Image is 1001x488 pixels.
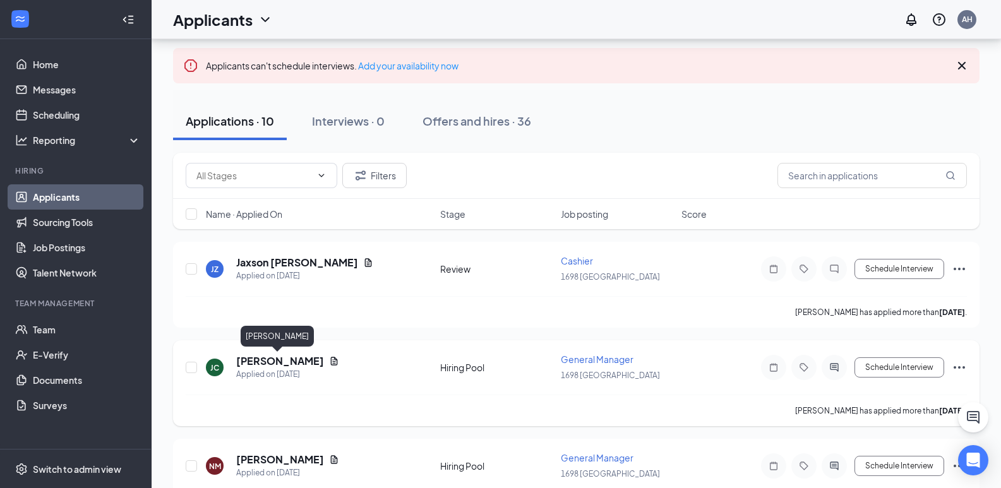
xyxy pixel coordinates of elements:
svg: Note [766,461,781,471]
svg: Document [363,258,373,268]
svg: Notifications [904,12,919,27]
div: Hiring Pool [440,460,553,472]
svg: Settings [15,463,28,475]
a: Talent Network [33,260,141,285]
svg: ChevronDown [258,12,273,27]
a: Applicants [33,184,141,210]
b: [DATE] [939,406,965,415]
a: Add your availability now [358,60,459,71]
svg: ActiveChat [827,362,842,372]
svg: Tag [796,362,812,372]
svg: Ellipses [952,360,967,375]
svg: Tag [796,264,812,274]
svg: Note [766,264,781,274]
input: All Stages [196,169,311,182]
svg: ChatInactive [827,264,842,274]
svg: Ellipses [952,458,967,473]
a: E-Verify [33,342,141,367]
span: General Manager [561,354,633,365]
div: Applied on [DATE] [236,270,373,282]
b: [DATE] [939,307,965,317]
svg: MagnifyingGlass [945,170,956,181]
svg: ActiveChat [827,461,842,471]
div: Applied on [DATE] [236,467,339,479]
div: Open Intercom Messenger [958,445,988,475]
div: Switch to admin view [33,463,121,475]
a: Sourcing Tools [33,210,141,235]
button: ChatActive [958,402,988,432]
button: Schedule Interview [854,259,944,279]
span: General Manager [561,452,633,463]
span: Stage [440,208,465,220]
div: Interviews · 0 [312,113,385,129]
input: Search in applications [777,163,967,188]
button: Schedule Interview [854,357,944,378]
svg: Document [329,356,339,366]
span: Score [681,208,707,220]
svg: Document [329,455,339,465]
span: 1698 [GEOGRAPHIC_DATA] [561,469,660,479]
div: Applied on [DATE] [236,368,339,381]
svg: ChevronDown [316,170,327,181]
h1: Applicants [173,9,253,30]
p: [PERSON_NAME] has applied more than . [795,307,967,318]
div: Hiring Pool [440,361,553,374]
svg: Error [183,58,198,73]
div: Reporting [33,134,141,146]
button: Schedule Interview [854,456,944,476]
span: Cashier [561,255,593,266]
svg: Analysis [15,134,28,146]
span: Job posting [561,208,608,220]
svg: Tag [796,461,812,471]
a: Team [33,317,141,342]
div: Team Management [15,298,138,309]
div: [PERSON_NAME] [241,326,314,347]
span: Applicants can't schedule interviews. [206,60,459,71]
a: Home [33,52,141,77]
a: Job Postings [33,235,141,260]
p: [PERSON_NAME] has applied more than . [795,405,967,416]
div: JZ [211,264,219,275]
svg: Cross [954,58,969,73]
a: Surveys [33,393,141,418]
svg: Filter [353,168,368,183]
h5: [PERSON_NAME] [236,354,324,368]
span: Name · Applied On [206,208,282,220]
span: 1698 [GEOGRAPHIC_DATA] [561,371,660,380]
svg: ChatActive [966,410,981,425]
button: Filter Filters [342,163,407,188]
div: Hiring [15,165,138,176]
h5: Jaxson [PERSON_NAME] [236,256,358,270]
a: Scheduling [33,102,141,128]
a: Documents [33,367,141,393]
svg: Ellipses [952,261,967,277]
div: NM [209,461,221,472]
div: AH [962,14,973,25]
svg: Note [766,362,781,372]
svg: WorkstreamLogo [14,13,27,25]
a: Messages [33,77,141,102]
div: Review [440,263,553,275]
div: Applications · 10 [186,113,274,129]
span: 1698 [GEOGRAPHIC_DATA] [561,272,660,282]
svg: QuestionInfo [932,12,947,27]
svg: Collapse [122,13,135,26]
div: Offers and hires · 36 [423,113,531,129]
h5: [PERSON_NAME] [236,453,324,467]
div: JC [210,362,219,373]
